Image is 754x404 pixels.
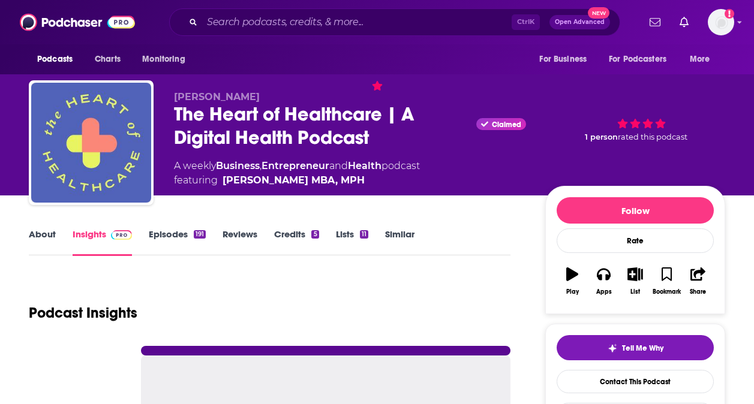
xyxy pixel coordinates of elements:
[531,48,602,71] button: open menu
[557,197,714,224] button: Follow
[588,260,619,303] button: Apps
[690,51,710,68] span: More
[601,48,684,71] button: open menu
[223,228,257,256] a: Reviews
[545,91,725,166] div: 1 personrated this podcast
[111,230,132,240] img: Podchaser Pro
[174,159,420,188] div: A weekly podcast
[37,51,73,68] span: Podcasts
[134,48,200,71] button: open menu
[385,228,414,256] a: Similar
[360,230,368,239] div: 11
[20,11,135,34] img: Podchaser - Follow, Share and Rate Podcasts
[174,91,260,102] span: [PERSON_NAME]
[608,343,617,353] img: tell me why sparkle
[262,160,329,171] a: Entrepreneur
[557,260,588,303] button: Play
[274,228,319,256] a: Credits5
[596,288,612,296] div: Apps
[311,230,319,239] div: 5
[73,228,132,256] a: InsightsPodchaser Pro
[348,160,381,171] a: Health
[329,160,348,171] span: and
[683,260,714,303] button: Share
[174,173,420,188] span: featuring
[690,288,706,296] div: Share
[194,230,206,239] div: 191
[169,8,620,36] div: Search podcasts, credits, & more...
[557,335,714,360] button: tell me why sparkleTell Me Why
[681,48,725,71] button: open menu
[202,13,512,32] input: Search podcasts, credits, & more...
[622,343,663,353] span: Tell Me Why
[149,228,206,256] a: Episodes191
[566,288,579,296] div: Play
[618,132,687,141] span: rated this podcast
[725,9,734,19] svg: Add a profile image
[651,260,682,303] button: Bookmark
[336,228,368,256] a: Lists11
[645,12,665,32] a: Show notifications dropdown
[29,304,137,322] h1: Podcast Insights
[557,228,714,253] div: Rate
[609,51,666,68] span: For Podcasters
[585,132,618,141] span: 1 person
[620,260,651,303] button: List
[708,9,734,35] img: User Profile
[549,15,610,29] button: Open AdvancedNew
[223,173,365,188] a: [PERSON_NAME] MBA, MPH
[555,19,605,25] span: Open Advanced
[539,51,587,68] span: For Business
[557,370,714,393] a: Contact This Podcast
[31,83,151,203] img: The Heart of Healthcare | A Digital Health Podcast
[708,9,734,35] button: Show profile menu
[492,122,521,128] span: Claimed
[630,288,640,296] div: List
[708,9,734,35] span: Logged in as Morgan16
[142,51,185,68] span: Monitoring
[512,14,540,30] span: Ctrl K
[653,288,681,296] div: Bookmark
[95,51,121,68] span: Charts
[29,228,56,256] a: About
[87,48,128,71] a: Charts
[216,160,260,171] a: Business
[675,12,693,32] a: Show notifications dropdown
[260,160,262,171] span: ,
[588,7,609,19] span: New
[29,48,88,71] button: open menu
